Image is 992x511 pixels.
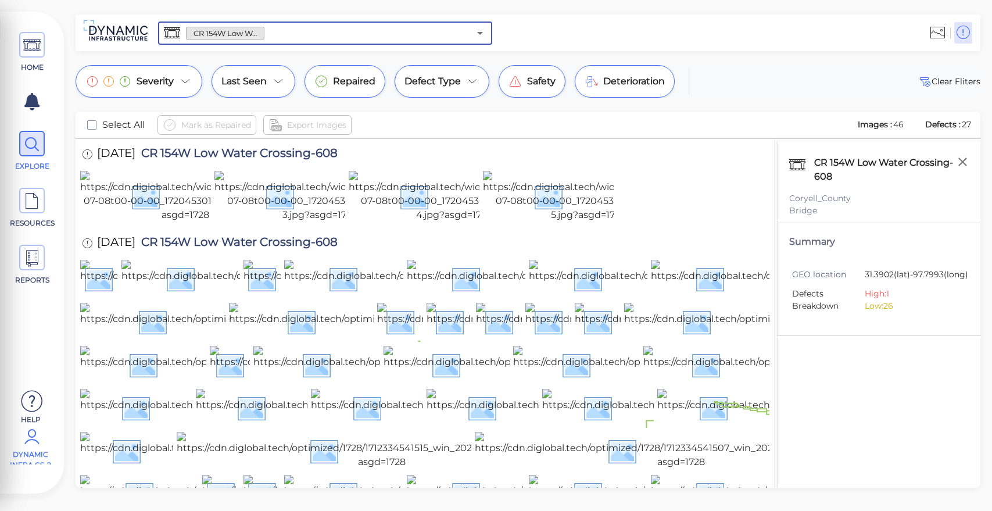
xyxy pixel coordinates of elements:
span: 46 [893,119,904,130]
span: Help [6,414,55,424]
span: REPORTS [8,275,57,285]
img: https://cdn.diglobal.tech/optimized/1728/1712334541652_win_20240326_12_23_31_pro.jpg?asgd=1728 [384,346,795,383]
span: Deterioration [603,74,665,88]
div: Bridge [789,205,969,217]
img: https://cdn.diglobal.tech/optimized/1728/1712334541785_win_20240326_12_26_47_pro.jpg?asgd=1728 [407,260,821,297]
span: Images : [857,119,893,130]
img: https://cdn.diglobal.tech/width210/1728/2024-07-08t00-00-00_1720453015505_cr-154.jpg?asgd=1728 [80,171,291,222]
button: Clear Fliters [918,74,980,88]
span: Defects Breakdown [792,288,865,312]
img: https://cdn.diglobal.tech/width210/1728/1712334541704_win_20240326_12_23_47_pro.jpg?asgd=1728 [575,303,986,340]
img: https://cdn.diglobal.tech/width210/1728/2024-07-08t00-00-00_1720453015479_cr-154-5.jpg?asgd=1728 [483,171,693,222]
img: https://cdn.diglobal.tech/optimized/1728/1712334541793_win_20240326_12_26_54_pro.jpg?asgd=1728 [284,260,699,297]
img: https://cdn.diglobal.tech/width210/1728/2024-07-08t00-00-00_1720453015502_cr-154-3.jpg?asgd=1728 [214,171,425,222]
span: Severity [137,74,174,88]
img: https://cdn.diglobal.tech/optimized/1728/1712334541507_win_20240326_12_21_33_pro.jpg?asgd=1728 [475,432,887,469]
img: https://cdn.diglobal.tech/width210/1728/1712334541583_win_20240326_12_23_14_pro.jpg?asgd=1728 [311,389,719,426]
span: HOME [8,62,57,73]
span: Repaired [333,74,375,88]
img: https://cdn.diglobal.tech/optimized/1728/1712334541808_win_20240326_12_27_02_pro.jpg?asgd=1728 [121,260,538,297]
li: High: 1 [865,288,960,300]
img: https://cdn.diglobal.tech/width210/1728/1712334541712_win_20240326_12_24_06_pro.jpg?asgd=1728 [525,303,934,340]
img: https://cdn.diglobal.tech/width210/1728/1712334541680_win_20240326_12_24_18_pro.jpg?asgd=1728 [210,346,620,383]
a: HOME [6,32,58,73]
a: RESOURCES [6,188,58,228]
img: https://cdn.diglobal.tech/optimized/1728/1712334541760_win_20240326_12_26_01_pro.jpg?asgd=1728 [80,303,495,340]
img: https://cdn.diglobal.tech/width210/1728/1712334541729_win_20240326_12_25_28_pro.jpg?asgd=1728 [427,303,836,340]
a: REPORTS [6,245,58,285]
span: Select All [102,118,145,132]
li: Low: 26 [865,300,960,312]
div: CR 154W Low Water Crossing-608 [811,153,969,187]
a: EXPLORE [6,131,58,171]
span: Export Images [287,118,346,132]
span: Mark as Repaired [181,118,251,132]
img: https://cdn.diglobal.tech/width210/1728/1712334541562_win_20240326_12_23_04_pro.jpg?asgd=1728 [542,389,953,426]
span: Defect Type [404,74,461,88]
img: https://cdn.diglobal.tech/width210/1728/2024-07-08t00-00-00_1720453015495_cr-154-4.jpg?asgd=1728 [349,171,559,222]
img: https://cdn.diglobal.tech/width210/1728/1712334541617_win_20240326_12_23_29_pro.jpg?asgd=1728 [80,389,488,426]
span: EXPLORE [8,161,57,171]
img: https://cdn.diglobal.tech/width210/1728/1712334541721_win_20240326_12_25_19_pro.jpg?asgd=1728 [476,303,881,340]
img: https://cdn.diglobal.tech/optimized/1728/1712334541744_win_20240326_12_25_12_pro.jpg?asgd=1728 [229,303,642,340]
span: CR 154W Low Water Crossing-608 [187,28,264,39]
span: [DATE] [97,147,135,163]
img: https://cdn.diglobal.tech/optimized/1728/1712334541777_win_20240326_12_26_44_pro.jpg?asgd=1728 [529,260,944,297]
div: Summary [789,235,969,249]
span: Last Seen [221,74,267,88]
img: https://cdn.diglobal.tech/optimized/1728/1712334541671_win_20240326_12_23_57_pro.jpg?asgd=1728 [253,346,665,383]
img: https://cdn.diglobal.tech/width210/1728/1712334541575_win_20240326_12_22_28_pro.jpg?asgd=1728 [427,389,836,426]
span: Safety [527,74,556,88]
span: CR 154W Low Water Crossing-608 [135,147,338,163]
img: https://cdn.diglobal.tech/width210/1728/1712334541812_win_20240326_12_27_15_pro.jpg?asgd=1728 [80,260,485,297]
span: [DATE] [97,236,135,252]
img: https://cdn.diglobal.tech/width210/1728/1712334541527_win_20240326_12_21_59_pro.jpg?asgd=1728 [80,432,487,469]
img: https://cdn.diglobal.tech/width210/1728/1712334541737_win_20240326_12_26_12_pro.jpg?asgd=1728 [377,303,784,340]
span: GEO location [792,269,865,281]
button: Open [472,25,488,41]
button: Export Images [263,115,352,135]
img: https://cdn.diglobal.tech/optimized/1728/1712334541644_win_20240326_12_23_18_pro.jpg?asgd=1728 [513,346,927,383]
img: https://cdn.diglobal.tech/optimized/1728/1712334541515_win_20240326_12_21_43_pro.jpg?asgd=1728 [177,432,587,469]
img: https://cdn.diglobal.tech/width210/1728/1712334541801_win_20240326_12_27_27_pro.jpg?asgd=1728 [243,260,652,297]
img: https://cdn.diglobal.tech/optimized/1728/1712334541688_win_20240326_12_25_02_pro.jpg?asgd=1728 [80,346,496,383]
span: Dynamic Infra CS-2 [6,449,55,464]
span: RESOURCES [8,218,57,228]
img: https://cdn.diglobal.tech/width210/1728/1712334541599_win_20240326_12_22_52_pro.jpg?asgd=1728 [196,389,605,426]
span: 31.3902 (lat) -97.7993 (long) [865,269,968,282]
span: CR 154W Low Water Crossing-608 [135,236,338,252]
span: 27 [962,119,971,130]
iframe: Chat [943,459,983,502]
span: Defects : [924,119,962,130]
button: Mark as Repaired [157,115,256,135]
div: Coryell_County [789,192,969,205]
